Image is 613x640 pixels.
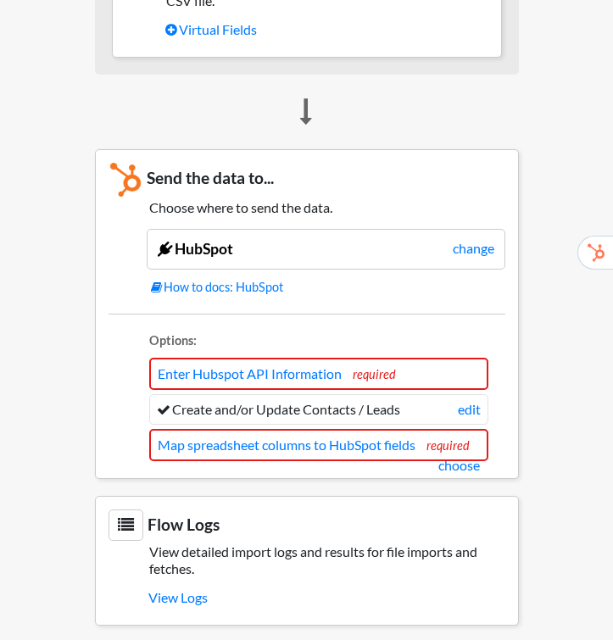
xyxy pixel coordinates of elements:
[109,163,142,197] img: HubSpot
[426,438,470,453] span: required
[109,543,505,576] h5: View detailed import logs and results for file imports and fetches.
[165,15,488,44] a: Virtual Fields
[109,199,505,215] h5: Choose where to send the data.
[151,278,505,297] a: How to docs: HubSpot
[158,240,233,258] a: HubSpot
[149,331,488,354] li: Options:
[438,455,480,476] a: choose
[158,437,415,453] a: Map spreadsheet columns to HubSpot fields
[109,163,505,197] h3: Send the data to...
[158,365,342,381] a: Enter Hubspot API Information
[453,238,494,259] a: change
[528,555,593,620] iframe: Drift Widget Chat Controller
[148,583,505,612] a: View Logs
[458,399,481,420] a: edit
[109,509,505,541] h3: Flow Logs
[353,367,396,381] span: required
[149,394,488,425] li: Create and/or Update Contacts / Leads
